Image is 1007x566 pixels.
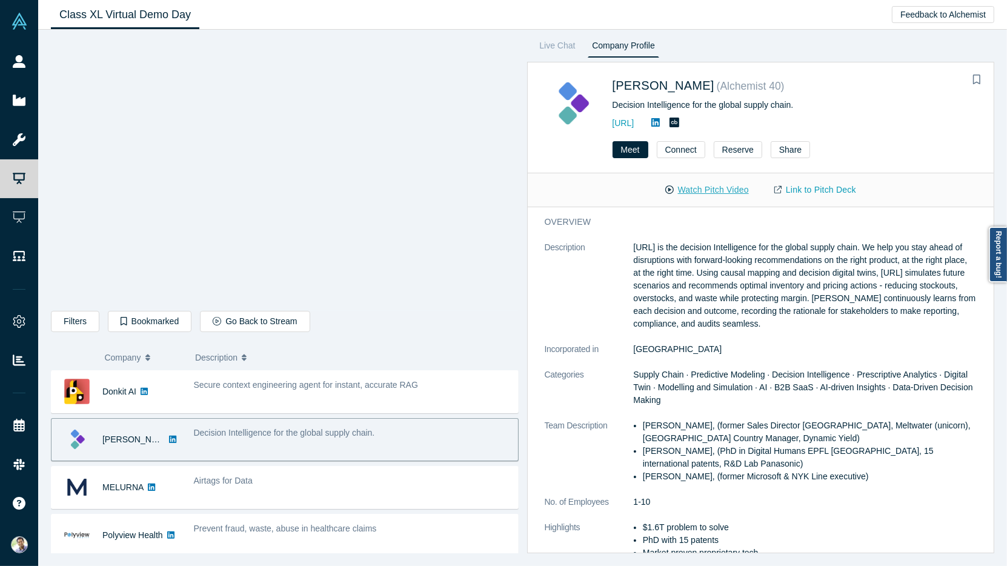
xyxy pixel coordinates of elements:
img: Ravi Belani's Account [11,536,28,553]
button: Go Back to Stream [200,311,310,332]
li: PhD with 15 patents [643,534,977,547]
button: Reserve [714,141,762,158]
iframe: Donkit [52,39,518,302]
button: Filters [51,311,99,332]
div: Decision Intelligence for the global supply chain. [613,99,977,112]
span: Prevent fraud, waste, abuse in healthcare claims [194,524,377,533]
img: Alchemist Vault Logo [11,13,28,30]
a: Live Chat [536,38,580,58]
a: Link to Pitch Deck [762,179,869,201]
span: Supply Chain · Predictive Modeling · Decision Intelligence · Prescriptive Analytics · Digital Twi... [634,370,973,405]
button: Bookmark [968,72,985,88]
dt: No. of Employees [545,496,634,521]
button: Bookmarked [108,311,191,332]
img: Polyview Health's Logo [64,522,90,548]
li: $1.6T problem to solve [643,521,977,534]
span: Airtags for Data [194,476,253,485]
a: Class XL Virtual Demo Day [51,1,199,29]
button: Feedback to Alchemist [892,6,994,23]
dt: Categories [545,368,634,419]
a: [URL] [613,118,634,128]
button: Connect [657,141,705,158]
img: Kimaru AI's Logo [64,427,90,452]
a: Report a bug! [989,227,1007,282]
a: [PERSON_NAME] [613,79,714,92]
span: Secure context engineering agent for instant, accurate RAG [194,380,418,390]
dd: 1-10 [634,496,977,508]
button: Watch Pitch Video [653,179,762,201]
p: [URL] is the decision Intelligence for the global supply chain. We help you stay ahead of disrupt... [634,241,977,330]
span: Description [195,345,238,370]
li: Market proven proprietary tech [643,547,977,559]
a: [PERSON_NAME] [102,434,172,444]
button: Company [105,345,183,370]
img: Kimaru AI's Logo [545,76,600,131]
dt: Team Description [545,419,634,496]
span: Decision Intelligence for the global supply chain. [194,428,375,438]
li: [PERSON_NAME], (former Microsoft & NYK Line executive) [643,470,977,483]
a: Polyview Health [102,530,163,540]
img: MELURNA's Logo [64,474,90,500]
li: [PERSON_NAME], (former Sales Director [GEOGRAPHIC_DATA], Meltwater (unicorn), [GEOGRAPHIC_DATA] C... [643,419,977,445]
button: Meet [613,141,648,158]
dd: [GEOGRAPHIC_DATA] [634,343,977,356]
small: ( Alchemist 40 ) [717,80,785,92]
span: Company [105,345,141,370]
h3: overview [545,216,960,228]
a: Company Profile [588,38,659,58]
a: MELURNA [102,482,144,492]
dt: Description [545,241,634,343]
button: Share [771,141,810,158]
dt: Incorporated in [545,343,634,368]
button: Description [195,345,510,370]
a: Donkit AI [102,387,136,396]
li: [PERSON_NAME], (PhD in Digital Humans EPFL [GEOGRAPHIC_DATA], 15 international patents, R&D Lab P... [643,445,977,470]
img: Donkit AI's Logo [64,379,90,404]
